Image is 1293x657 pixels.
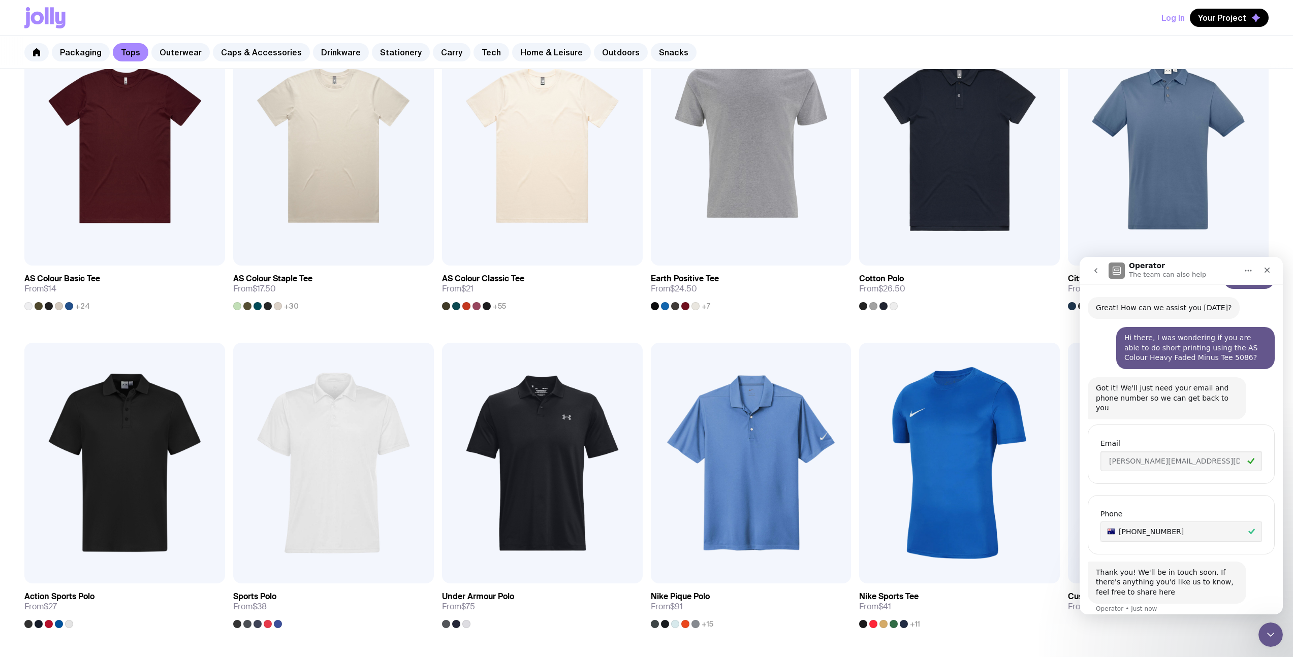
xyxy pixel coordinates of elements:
[859,602,891,612] span: From
[1068,592,1140,602] h3: Custom Sports Tee
[253,601,267,612] span: $38
[651,274,719,284] h3: Earth Positive Tee
[24,602,57,612] span: From
[113,43,148,61] a: Tops
[461,601,475,612] span: $75
[878,601,891,612] span: $41
[651,284,697,294] span: From
[313,43,369,61] a: Drinkware
[1161,9,1185,27] button: Log In
[44,601,57,612] span: $27
[651,583,852,628] a: Nike Pique PoloFrom$91+15
[52,43,110,61] a: Packaging
[8,305,195,369] div: Operator says…
[651,43,697,61] a: Snacks
[442,592,514,602] h3: Under Armour Polo
[702,620,713,628] span: +15
[24,266,225,310] a: AS Colour Basic TeeFrom$14+24
[859,592,919,602] h3: Nike Sports Tee
[702,302,710,310] span: +7
[651,592,710,602] h3: Nike Pique Polo
[233,592,276,602] h3: Sports Polo
[910,620,920,628] span: +11
[44,283,56,294] span: $14
[8,305,167,347] div: Thank you! We'll be in touch soon. If there's anything you'd like us to know, feel free to share ...
[372,43,430,61] a: Stationery
[670,601,683,612] span: $91
[1068,274,1130,284] h3: City Cotton Polo
[233,274,312,284] h3: AS Colour Staple Tee
[442,266,643,310] a: AS Colour Classic TeeFrom$21+55
[433,43,470,61] a: Carry
[859,266,1060,310] a: Cotton PoloFrom$26.50
[233,602,267,612] span: From
[1068,583,1269,620] a: Custom Sports TeeFrom$40
[24,583,225,628] a: Action Sports PoloFrom$27
[213,43,310,61] a: Caps & Accessories
[442,583,643,628] a: Under Armour PoloFrom$75
[493,302,506,310] span: +55
[233,266,434,310] a: AS Colour Staple TeeFrom$17.50+30
[442,274,524,284] h3: AS Colour Classic Tee
[442,602,475,612] span: From
[1190,9,1269,27] button: Your Project
[442,284,474,294] span: From
[594,43,648,61] a: Outdoors
[16,311,159,341] div: Thank you! We'll be in touch soon. If there's anything you'd like us to know, feel free to share ...
[651,266,852,310] a: Earth Positive TeeFrom$24.50+7
[878,283,905,294] span: $26.50
[859,583,1060,628] a: Nike Sports TeeFrom$41+11
[512,43,591,61] a: Home & Leisure
[1068,266,1269,310] a: City Cotton PoloFrom$38+1
[75,302,90,310] span: +24
[24,592,94,602] h3: Action Sports Polo
[651,602,683,612] span: From
[859,284,905,294] span: From
[253,283,276,294] span: $17.50
[1258,622,1283,647] iframe: Intercom live chat
[1198,13,1246,23] span: Your Project
[233,284,276,294] span: From
[859,274,904,284] h3: Cotton Polo
[151,43,210,61] a: Outerwear
[24,274,100,284] h3: AS Colour Basic Tee
[284,302,299,310] span: +30
[24,284,56,294] span: From
[670,283,697,294] span: $24.50
[461,283,474,294] span: $21
[233,583,434,628] a: Sports PoloFrom$38
[1080,257,1283,614] iframe: Intercom live chat
[1068,602,1102,612] span: From
[474,43,509,61] a: Tech
[16,349,78,355] div: Operator • Just now
[1068,284,1101,294] span: From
